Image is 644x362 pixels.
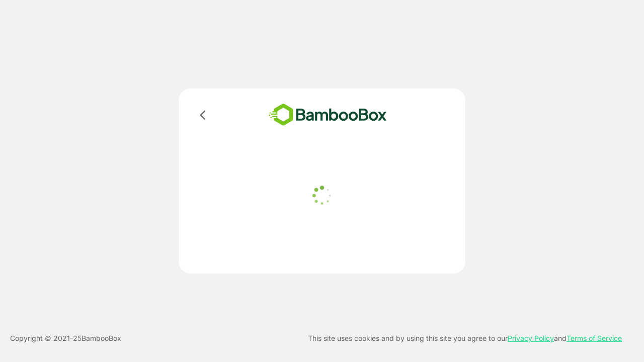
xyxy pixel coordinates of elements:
p: This site uses cookies and by using this site you agree to our and [308,332,622,344]
p: Copyright © 2021- 25 BambooBox [10,332,121,344]
img: loader [309,183,335,208]
img: bamboobox [254,101,401,129]
a: Terms of Service [567,334,622,342]
a: Privacy Policy [508,334,554,342]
